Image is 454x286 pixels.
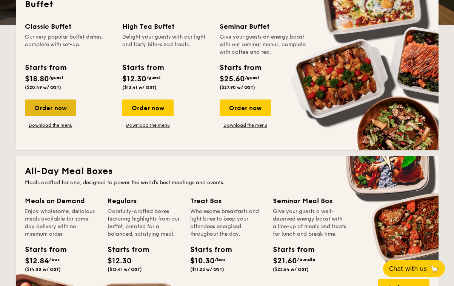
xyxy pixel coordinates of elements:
span: $21.60 [273,256,297,266]
div: Delight your guests with our light and tasty bite-sized treats. [122,33,211,56]
span: /bundle [297,257,315,262]
div: Starts from [220,62,261,73]
div: Give your guests a well-deserved energy boost with a line-up of meals and treats for lunch and br... [273,208,346,238]
div: Starts from [122,62,163,73]
span: /box [49,257,60,262]
button: Chat with us🦙 [383,260,445,277]
span: $12.30 [122,75,146,84]
span: $12.84 [25,256,49,266]
a: Download the menu [220,122,271,128]
span: ($23.54 w/ GST) [273,267,309,272]
div: Starts from [190,244,224,255]
div: Give your guests an energy boost with our seminar menus, complete with coffee and tea. [220,33,308,56]
span: ($20.49 w/ GST) [25,85,61,90]
span: /box [215,257,226,262]
div: Wholesome breakfasts and light bites to keep your attendees energised throughout the day. [190,208,264,238]
div: Order now [122,99,174,116]
span: $18.80 [25,75,49,84]
span: $12.30 [108,256,132,266]
span: ($13.41 w/ GST) [108,267,142,272]
span: /guest [146,75,161,80]
span: 🦙 [430,264,439,273]
div: Treat Box [190,196,264,206]
div: Meals crafted for one, designed to power the world's best meetings and events. [25,179,429,187]
span: ($14.00 w/ GST) [25,267,61,272]
span: /guest [245,75,259,80]
div: Seminar Meal Box [273,196,346,206]
div: High Tea Buffet [122,21,211,32]
div: Order now [25,99,76,116]
span: $25.60 [220,75,245,84]
span: ($11.23 w/ GST) [190,267,224,272]
div: Starts from [108,244,142,255]
div: Starts from [25,244,59,255]
div: Seminar Buffet [220,21,308,32]
div: Carefully-crafted boxes featuring highlights from our buffet, curated for a balanced, satisfying ... [108,208,181,238]
span: ($27.90 w/ GST) [220,85,255,90]
a: Download the menu [25,122,76,128]
span: ($13.41 w/ GST) [122,85,157,90]
div: Starts from [273,244,307,255]
div: Regulars [108,196,181,206]
div: Classic Buffet [25,21,113,32]
div: Our very popular buffet dishes, complete with set-up. [25,33,113,56]
a: Download the menu [122,122,174,128]
span: Chat with us [389,265,427,272]
span: /guest [49,75,63,80]
span: $10.30 [190,256,215,266]
div: Enjoy wholesome, delicious meals available for same-day delivery with no minimum order. [25,208,98,238]
div: Meals on Demand [25,196,98,206]
div: Starts from [25,62,66,73]
h2: All-Day Meal Boxes [25,165,429,177]
div: Order now [220,99,271,116]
